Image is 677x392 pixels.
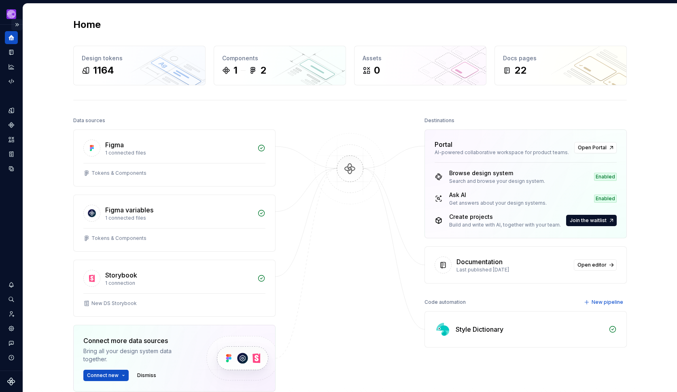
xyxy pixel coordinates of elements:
svg: Supernova Logo [7,377,15,386]
div: Figma variables [105,205,153,215]
a: Docs pages22 [494,46,627,85]
a: Assets0 [354,46,486,85]
div: Bring all your design system data together. [83,347,193,363]
a: Figma1 connected filesTokens & Components [73,129,276,186]
div: Code automation [424,297,466,308]
div: Enabled [594,173,617,181]
div: 0 [374,64,380,77]
a: Design tokens [5,104,18,117]
a: Documentation [5,46,18,59]
button: Expand sidebar [11,19,23,30]
span: Join the waitlist [570,217,607,224]
a: Data sources [5,162,18,175]
a: Open editor [574,259,617,271]
div: 1 connected files [105,150,253,156]
button: Connect new [83,370,129,381]
a: Home [5,31,18,44]
div: 1164 [93,64,114,77]
div: Search and browse your design system. [449,178,545,184]
button: Contact support [5,337,18,350]
div: Create projects [449,213,561,221]
div: Data sources [73,115,105,126]
a: Join the waitlist [566,215,617,226]
span: Open Portal [578,144,607,151]
div: Style Dictionary [456,324,503,334]
div: Assets [363,54,478,62]
div: Build and write with AI, together with your team. [449,222,561,228]
div: Design tokens [82,54,197,62]
a: Invite team [5,307,18,320]
span: New pipeline [592,299,623,305]
button: New pipeline [581,297,627,308]
div: 1 connection [105,280,253,286]
button: Dismiss [134,370,160,381]
div: Docs pages [503,54,618,62]
button: Search ⌘K [5,293,18,306]
div: Figma [105,140,124,150]
div: Get answers about your design systems. [449,200,547,206]
div: Tokens & Components [91,170,146,176]
div: Components [222,54,337,62]
div: 22 [514,64,526,77]
a: Storybook stories [5,148,18,161]
div: Connect more data sources [83,336,193,345]
img: ea0f8e8f-8665-44dd-b89f-33495d2eb5f1.png [6,9,16,19]
span: Open editor [577,262,607,268]
div: Documentation [456,257,503,267]
h2: Home [73,18,101,31]
div: Last published [DATE] [456,267,569,273]
button: Notifications [5,278,18,291]
a: Design tokens1164 [73,46,206,85]
a: Analytics [5,60,18,73]
span: Dismiss [137,372,156,379]
div: Browse design system [449,169,545,177]
span: Connect new [87,372,119,379]
div: 1 [233,64,238,77]
div: 1 connected files [105,215,253,221]
div: Tokens & Components [91,235,146,242]
a: Open Portal [574,142,617,153]
div: Portal [435,140,452,149]
a: Components12 [214,46,346,85]
div: Enabled [594,195,617,203]
a: Figma variables1 connected filesTokens & Components [73,195,276,252]
div: Destinations [424,115,454,126]
a: Code automation [5,75,18,88]
div: Ask AI [449,191,547,199]
div: 2 [260,64,266,77]
a: Components [5,119,18,131]
div: Storybook [105,270,137,280]
a: Assets [5,133,18,146]
a: Storybook1 connectionNew DS Storybook [73,260,276,317]
a: Settings [5,322,18,335]
div: New DS Storybook [91,300,137,307]
div: AI-powered collaborative workspace for product teams. [435,149,569,156]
